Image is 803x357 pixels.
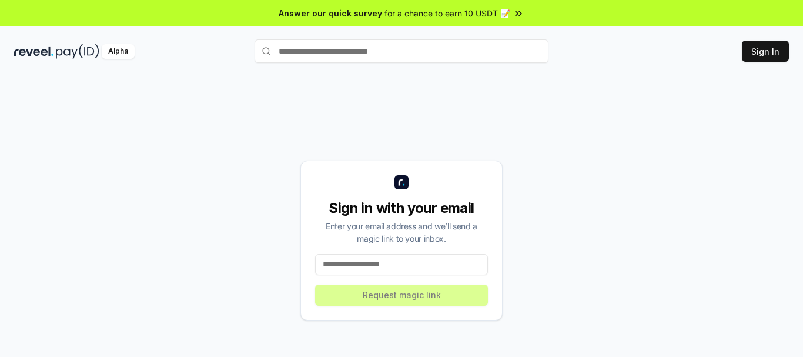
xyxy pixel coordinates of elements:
div: Enter your email address and we’ll send a magic link to your inbox. [315,220,488,245]
button: Sign In [742,41,789,62]
div: Sign in with your email [315,199,488,218]
img: pay_id [56,44,99,59]
div: Alpha [102,44,135,59]
img: reveel_dark [14,44,53,59]
img: logo_small [394,175,409,189]
span: for a chance to earn 10 USDT 📝 [384,7,510,19]
span: Answer our quick survey [279,7,382,19]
